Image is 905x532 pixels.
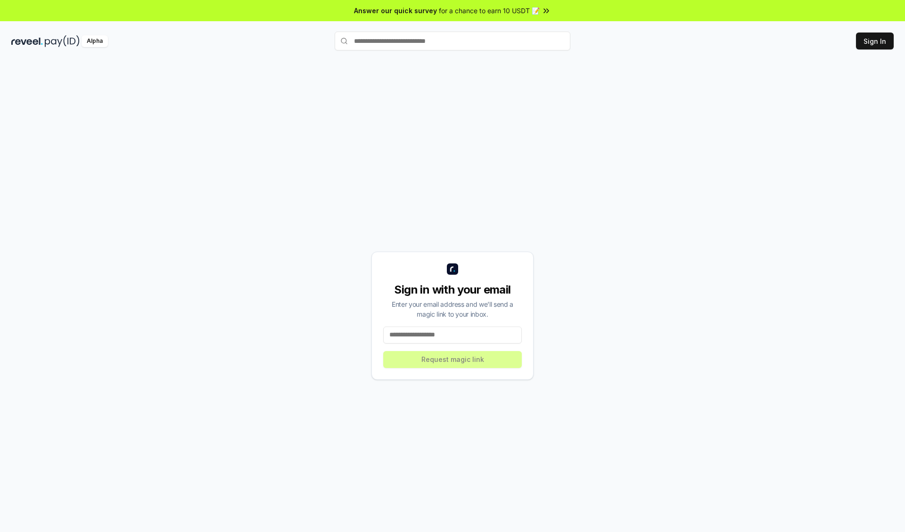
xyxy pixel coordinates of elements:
div: Enter your email address and we’ll send a magic link to your inbox. [383,299,522,319]
img: reveel_dark [11,35,43,47]
span: Answer our quick survey [354,6,437,16]
span: for a chance to earn 10 USDT 📝 [439,6,540,16]
div: Alpha [82,35,108,47]
button: Sign In [856,33,894,49]
div: Sign in with your email [383,282,522,297]
img: logo_small [447,263,458,275]
img: pay_id [45,35,80,47]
